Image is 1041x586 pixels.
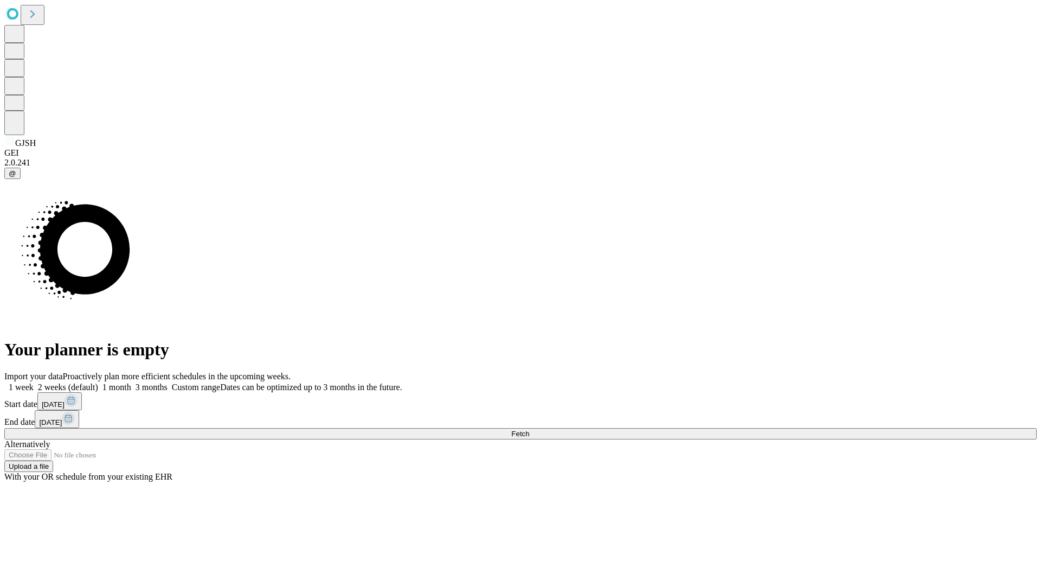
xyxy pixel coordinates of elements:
span: 1 week [9,383,34,392]
div: End date [4,410,1037,428]
span: Alternatively [4,439,50,449]
span: 3 months [136,383,168,392]
span: [DATE] [39,418,62,426]
span: @ [9,169,16,177]
button: [DATE] [37,392,82,410]
span: Fetch [511,430,529,438]
span: With your OR schedule from your existing EHR [4,472,172,481]
span: 2 weeks (default) [38,383,98,392]
span: 1 month [102,383,131,392]
button: [DATE] [35,410,79,428]
span: Proactively plan more efficient schedules in the upcoming weeks. [63,372,291,381]
h1: Your planner is empty [4,340,1037,360]
button: @ [4,168,21,179]
div: GEI [4,148,1037,158]
span: Custom range [172,383,220,392]
div: Start date [4,392,1037,410]
button: Upload a file [4,461,53,472]
div: 2.0.241 [4,158,1037,168]
button: Fetch [4,428,1037,439]
span: [DATE] [42,400,65,409]
span: Import your data [4,372,63,381]
span: GJSH [15,138,36,148]
span: Dates can be optimized up to 3 months in the future. [220,383,402,392]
